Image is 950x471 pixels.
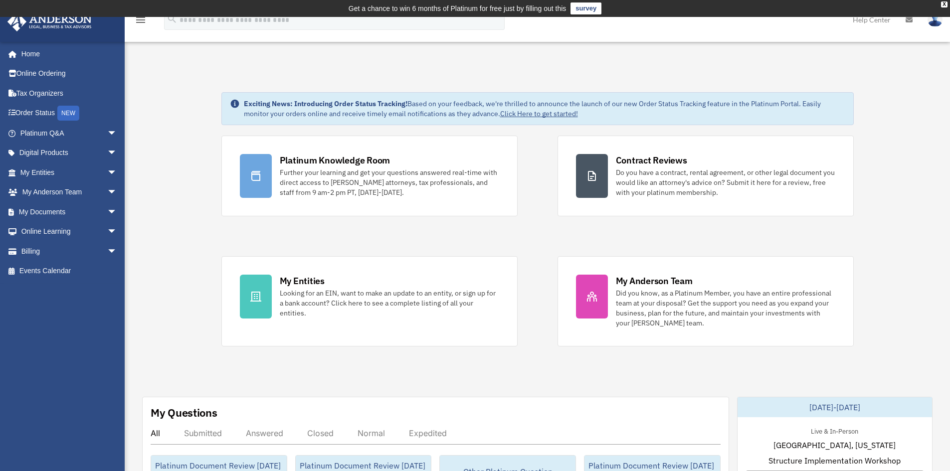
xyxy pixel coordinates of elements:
div: Further your learning and get your questions answered real-time with direct access to [PERSON_NAM... [280,167,499,197]
div: My Anderson Team [616,275,693,287]
a: Online Ordering [7,64,132,84]
div: NEW [57,106,79,121]
a: Tax Organizers [7,83,132,103]
a: My Entitiesarrow_drop_down [7,162,132,182]
a: Click Here to get started! [500,109,578,118]
a: survey [570,2,601,14]
a: Home [7,44,127,64]
div: All [151,428,160,438]
div: Based on your feedback, we're thrilled to announce the launch of our new Order Status Tracking fe... [244,99,845,119]
a: menu [135,17,147,26]
span: arrow_drop_down [107,143,127,163]
a: Events Calendar [7,261,132,281]
span: arrow_drop_down [107,162,127,183]
a: Contract Reviews Do you have a contract, rental agreement, or other legal document you would like... [558,136,854,216]
a: Order StatusNEW [7,103,132,124]
a: Platinum Q&Aarrow_drop_down [7,123,132,143]
span: arrow_drop_down [107,182,127,203]
div: My Questions [151,405,217,420]
div: Expedited [409,428,447,438]
span: [GEOGRAPHIC_DATA], [US_STATE] [773,439,896,451]
div: Contract Reviews [616,154,687,166]
span: arrow_drop_down [107,123,127,144]
i: search [167,13,178,24]
div: Get a chance to win 6 months of Platinum for free just by filling out this [349,2,567,14]
div: Closed [307,428,334,438]
div: Platinum Knowledge Room [280,154,390,166]
div: My Entities [280,275,325,287]
strong: Exciting News: Introducing Order Status Tracking! [244,99,407,108]
img: User Pic [928,12,943,27]
div: Submitted [184,428,222,438]
a: Platinum Knowledge Room Further your learning and get your questions answered real-time with dire... [221,136,518,216]
span: arrow_drop_down [107,222,127,242]
a: My Entities Looking for an EIN, want to make an update to an entity, or sign up for a bank accoun... [221,256,518,346]
div: Did you know, as a Platinum Member, you have an entire professional team at your disposal? Get th... [616,288,835,328]
a: Digital Productsarrow_drop_down [7,143,132,163]
div: Do you have a contract, rental agreement, or other legal document you would like an attorney's ad... [616,167,835,197]
div: Looking for an EIN, want to make an update to an entity, or sign up for a bank account? Click her... [280,288,499,318]
span: Structure Implementation Workshop [768,455,901,467]
span: arrow_drop_down [107,202,127,222]
a: Billingarrow_drop_down [7,241,132,261]
div: Normal [358,428,385,438]
div: close [941,1,948,7]
div: [DATE]-[DATE] [738,397,932,417]
div: Answered [246,428,283,438]
a: Online Learningarrow_drop_down [7,222,132,242]
i: menu [135,14,147,26]
a: My Anderson Team Did you know, as a Platinum Member, you have an entire professional team at your... [558,256,854,346]
a: My Documentsarrow_drop_down [7,202,132,222]
a: My Anderson Teamarrow_drop_down [7,182,132,202]
img: Anderson Advisors Platinum Portal [4,12,95,31]
span: arrow_drop_down [107,241,127,262]
div: Live & In-Person [803,425,866,436]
